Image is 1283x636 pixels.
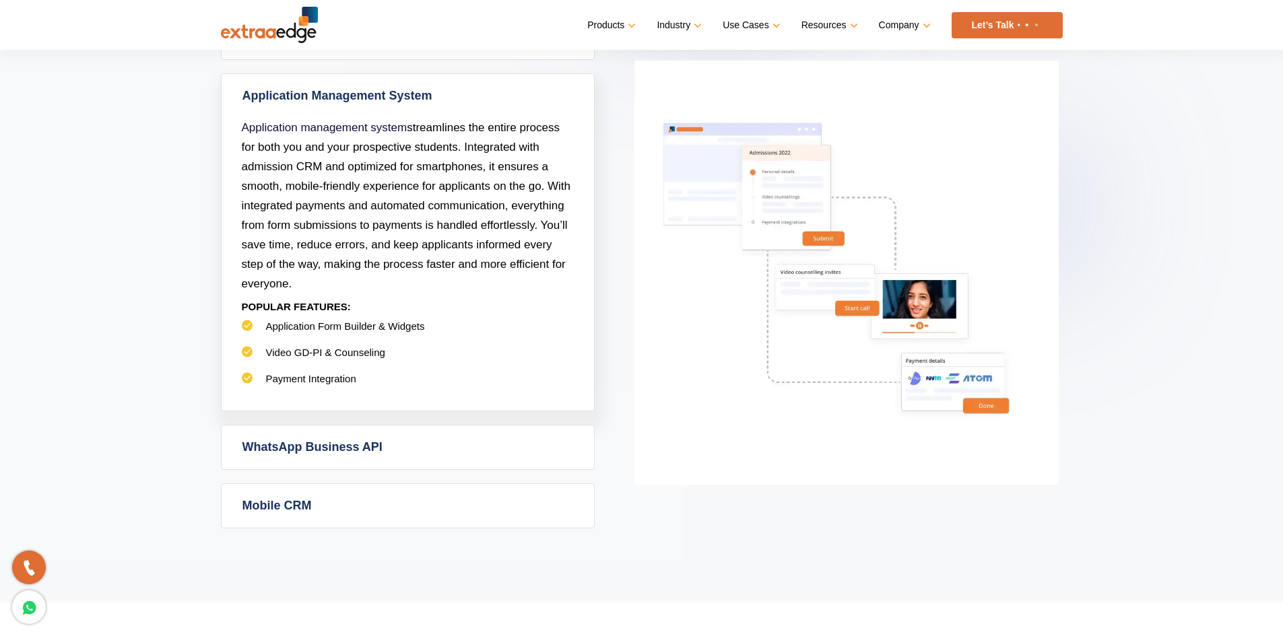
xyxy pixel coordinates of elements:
[879,15,928,35] a: Company
[801,15,855,35] a: Resources
[242,346,574,372] li: Video GD-PI & Counseling
[222,74,594,118] a: Application Management System
[242,372,574,398] li: Payment Integration
[242,121,571,290] span: streamlines the entire process for both you and your prospective students. Integrated with admiss...
[222,425,594,469] a: WhatsApp Business API
[242,320,574,346] li: Application Form Builder & Widgets
[952,12,1063,38] a: Let’s Talk
[242,293,574,320] p: POPULAR FEATURES:
[587,15,633,35] a: Products
[242,121,407,134] a: Application management system
[222,484,594,528] a: Mobile CRM
[723,15,777,35] a: Use Cases
[657,15,699,35] a: Industry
